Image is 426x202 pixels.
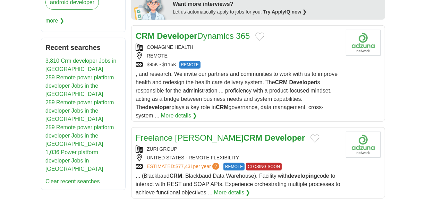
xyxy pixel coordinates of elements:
[346,132,381,158] img: Company logo
[136,31,155,41] strong: CRM
[136,173,340,195] span: ... (Blackbaud , Blackbaud Data Warehouse). Facility with code to interact with REST and SOAP API...
[45,149,103,172] a: 1,036 Power platform developer Jobs in [GEOGRAPHIC_DATA]
[310,134,319,143] button: Add to favorite jobs
[212,163,219,170] span: ?
[214,188,250,197] a: More details ❯
[136,52,340,60] div: REMOTE
[157,31,197,41] strong: Developer
[136,154,340,161] div: UNITED STATES - REMOTE FLEXIBILITY
[45,58,117,72] a: 3,810 Crm developer Jobs in [GEOGRAPHIC_DATA]
[176,164,193,169] span: $77,431
[255,33,264,41] button: Add to favorite jobs
[223,163,245,170] span: REMOTE
[45,178,100,184] a: Clear recent searches
[265,133,305,142] strong: Developer
[136,61,340,69] div: $95K - $115K
[289,79,316,85] strong: Developer
[45,74,114,97] a: 259 Remote power platform developer Jobs in the [GEOGRAPHIC_DATA]
[173,8,381,16] div: Let us automatically apply to jobs for you.
[246,163,282,170] span: CLOSING SOON
[136,44,340,51] div: COMAGINE HEALTH
[145,104,172,110] strong: developer
[288,173,317,179] strong: developing
[136,31,250,41] a: CRM DeveloperDynamics 365
[45,14,64,28] span: more ❯
[244,133,263,142] strong: CRM
[45,124,114,147] a: 259 Remote power platform developer Jobs in the [GEOGRAPHIC_DATA]
[161,112,197,120] a: More details ❯
[136,146,340,153] div: ZURI GROUP
[263,9,307,15] a: Try ApplyIQ now ❯
[275,79,288,85] strong: CRM
[147,163,221,170] a: ESTIMATED:$77,431per year?
[170,173,182,179] strong: CRM
[179,61,201,69] span: REMOTE
[216,104,228,110] strong: CRM
[45,42,121,53] h2: Recent searches
[346,30,381,56] img: Company logo
[136,71,338,118] span: , and research. We invite our partners and communities to work with us to improve health and rede...
[136,133,305,142] a: Freelance [PERSON_NAME]CRM Developer
[45,99,114,122] a: 259 Remote power platform developer Jobs in the [GEOGRAPHIC_DATA]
